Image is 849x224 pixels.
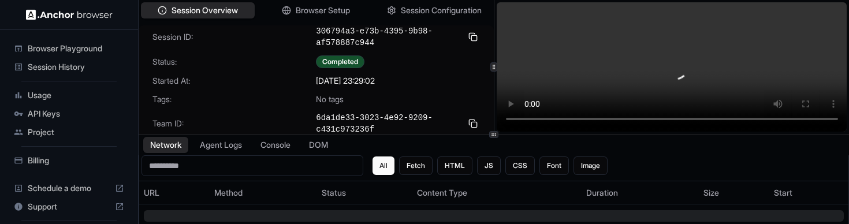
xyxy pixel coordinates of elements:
[152,94,316,105] span: Tags:
[254,137,297,153] button: Console
[399,156,433,175] button: Fetch
[28,201,110,212] span: Support
[316,75,375,87] span: [DATE] 23:29:02
[401,5,482,16] span: Session Configuration
[28,126,124,138] span: Project
[143,137,188,153] button: Network
[28,43,124,54] span: Browser Playground
[152,56,316,68] span: Status:
[152,31,316,43] span: Session ID:
[144,187,205,199] div: URL
[539,156,569,175] button: Font
[316,55,364,68] div: Completed
[437,156,472,175] button: HTML
[9,123,129,141] div: Project
[28,155,124,166] span: Billing
[322,187,408,199] div: Status
[774,187,844,199] div: Start
[9,179,129,197] div: Schedule a demo
[477,156,501,175] button: JS
[9,39,129,58] div: Browser Playground
[28,89,124,101] span: Usage
[316,112,461,135] span: 6da1de33-3023-4e92-9209-c431c973236f
[193,137,249,153] button: Agent Logs
[316,25,461,48] span: 306794a3-e73b-4395-9b98-af578887c944
[28,182,110,194] span: Schedule a demo
[214,187,312,199] div: Method
[172,5,238,16] span: Session Overview
[28,108,124,120] span: API Keys
[9,151,129,170] div: Billing
[296,5,350,16] span: Browser Setup
[9,58,129,76] div: Session History
[28,61,124,73] span: Session History
[152,75,316,87] span: Started At:
[703,187,765,199] div: Size
[152,118,316,129] span: Team ID:
[302,137,335,153] button: DOM
[9,86,129,104] div: Usage
[417,187,577,199] div: Content Type
[586,187,694,199] div: Duration
[505,156,535,175] button: CSS
[316,94,344,105] span: No tags
[373,156,394,175] button: All
[9,104,129,123] div: API Keys
[26,9,113,20] img: Anchor Logo
[9,197,129,216] div: Support
[574,156,608,175] button: Image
